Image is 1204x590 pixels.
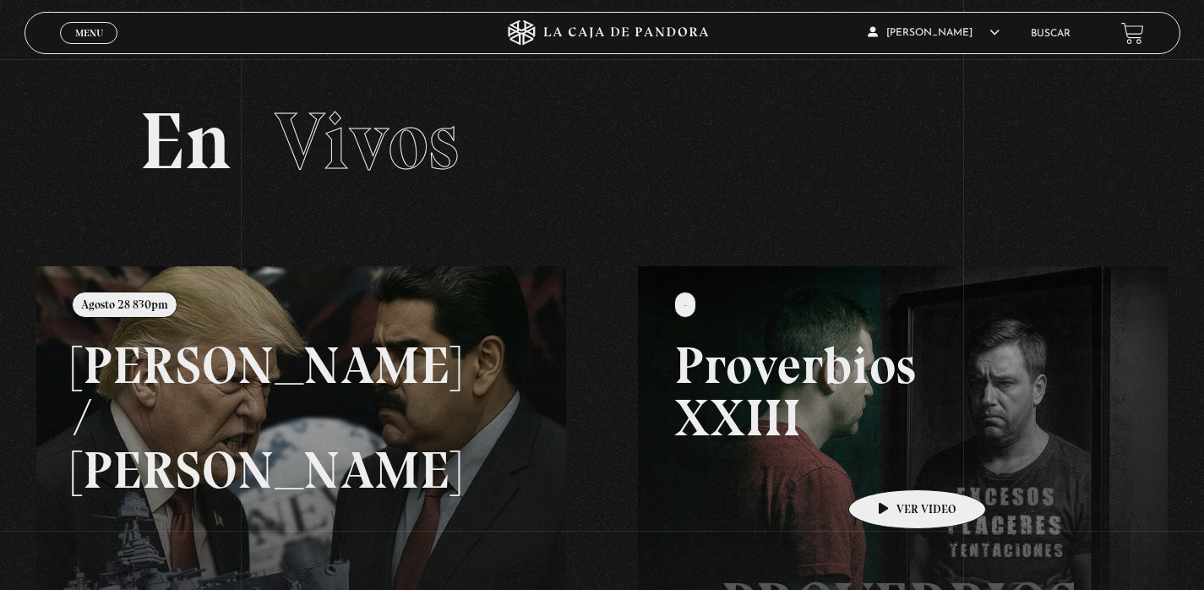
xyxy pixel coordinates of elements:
[75,28,103,38] span: Menu
[1121,21,1144,44] a: View your shopping cart
[139,101,1064,182] h2: En
[868,28,1000,38] span: [PERSON_NAME]
[275,93,459,189] span: Vivos
[69,42,109,54] span: Cerrar
[1031,29,1071,39] a: Buscar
